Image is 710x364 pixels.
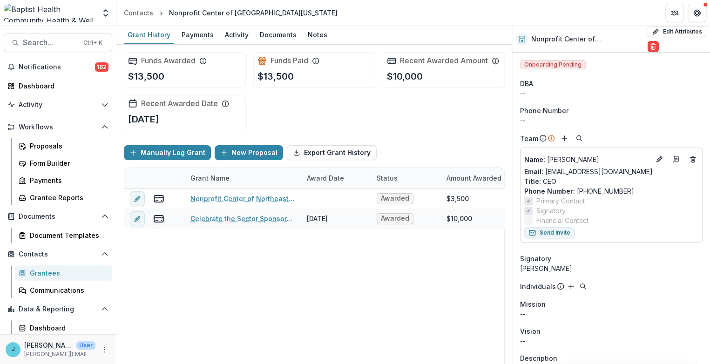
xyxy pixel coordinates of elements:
[256,28,300,41] div: Documents
[577,281,588,292] button: Search
[669,152,683,167] a: Go to contact
[574,133,585,144] button: Search
[520,309,703,319] p: --
[24,350,95,358] p: [PERSON_NAME][EMAIL_ADDRESS][PERSON_NAME][DOMAIN_NAME]
[120,6,341,20] nav: breadcrumb
[520,299,546,309] span: Mission
[178,26,217,44] a: Payments
[4,302,112,317] button: Open Data & Reporting
[381,215,409,222] span: Awarded
[307,214,328,223] div: [DATE]
[221,28,252,41] div: Activity
[270,56,308,65] h2: Funds Paid
[30,268,105,278] div: Grantees
[24,340,73,350] p: [PERSON_NAME]
[130,211,145,226] button: edit
[524,186,698,196] p: [PHONE_NUMBER]
[99,344,110,355] button: More
[524,155,650,164] p: [PERSON_NAME]
[654,154,665,165] button: Edit
[371,168,441,188] div: Status
[687,154,698,165] button: Deletes
[19,305,97,313] span: Data & Reporting
[520,106,568,115] span: Phone Number
[524,167,653,176] a: Email: [EMAIL_ADDRESS][DOMAIN_NAME]
[371,173,403,183] div: Status
[124,145,211,160] button: Manually Log Grant
[141,99,218,108] h2: Recent Awarded Date
[301,168,371,188] div: Award Date
[30,285,105,295] div: Communications
[169,8,338,18] div: Nonprofit Center of [GEOGRAPHIC_DATA][US_STATE]
[15,173,112,188] a: Payments
[4,78,112,94] a: Dashboard
[565,281,576,292] button: Add
[648,41,659,52] button: Delete
[141,56,196,65] h2: Funds Awarded
[304,26,331,44] a: Notes
[124,8,153,18] div: Contacts
[153,213,164,224] button: view-payments
[19,250,97,258] span: Contacts
[30,175,105,185] div: Payments
[520,88,703,98] div: --
[524,177,541,185] span: Title :
[520,254,551,263] span: Signatory
[185,168,301,188] div: Grant Name
[30,230,105,240] div: Document Templates
[81,38,104,48] div: Ctrl + K
[4,34,112,52] button: Search...
[4,4,95,22] img: Baptist Health Community Health & Well Being logo
[4,209,112,224] button: Open Documents
[15,155,112,171] a: Form Builder
[520,336,703,346] p: --
[665,4,684,22] button: Partners
[381,195,409,202] span: Awarded
[124,26,174,44] a: Grant History
[387,69,423,83] p: $10,000
[524,155,650,164] a: Name: [PERSON_NAME]
[15,190,112,205] a: Grantee Reports
[520,134,538,143] p: Team
[257,69,294,83] p: $13,500
[524,227,575,238] button: Send Invite
[178,28,217,41] div: Payments
[99,4,112,22] button: Open entity switcher
[30,158,105,168] div: Form Builder
[12,346,15,352] div: Jennifer
[441,168,511,188] div: Amount Awarded
[688,4,706,22] button: Get Help
[520,79,533,88] span: DBA
[15,265,112,281] a: Grantees
[520,282,556,291] p: Individuals
[524,187,575,195] span: Phone Number :
[130,191,145,206] button: edit
[4,97,112,112] button: Open Activity
[30,323,105,333] div: Dashboard
[287,145,377,160] button: Export Grant History
[15,283,112,298] a: Communications
[15,138,112,154] a: Proposals
[524,155,545,163] span: Name :
[559,133,570,144] button: Add
[648,26,706,37] button: Edit Attributes
[19,63,95,71] span: Notifications
[446,194,469,203] div: $3,500
[520,353,557,363] span: Description
[4,247,112,262] button: Open Contacts
[19,81,105,91] div: Dashboard
[4,120,112,135] button: Open Workflows
[15,228,112,243] a: Document Templates
[30,141,105,151] div: Proposals
[19,101,97,109] span: Activity
[76,341,95,350] p: User
[124,28,174,41] div: Grant History
[520,326,541,336] span: Vision
[520,115,703,125] div: --
[531,35,644,43] h2: Nonprofit Center of [GEOGRAPHIC_DATA][US_STATE]
[23,38,78,47] span: Search...
[190,214,296,223] a: Celebrate the Sector Sponsorship 2022
[304,28,331,41] div: Notes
